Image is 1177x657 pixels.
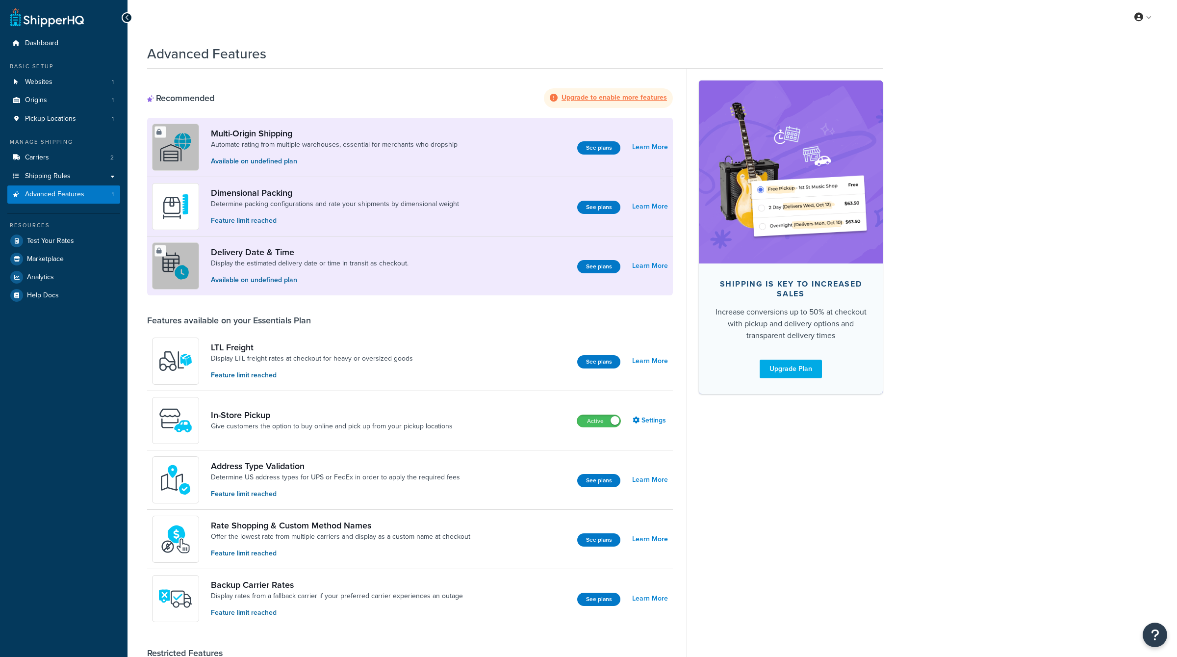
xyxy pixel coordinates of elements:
[7,268,120,286] a: Analytics
[577,593,620,606] a: See plans
[7,91,120,109] li: Origins
[27,273,54,282] span: Analytics
[25,172,71,181] span: Shipping Rules
[211,275,409,286] p: Available on undefined plan
[7,73,120,91] li: Websites
[147,315,311,326] div: Features available on your Essentials Plan
[158,463,193,497] img: kIG8fy0lQAAAABJRU5ErkJggg==
[211,199,459,209] a: Determine packing configurations and rate your shipments by dimensional weight
[577,355,620,368] a: See plans
[211,354,413,364] a: Display LTL freight rates at checkout for heavy or oversized goods
[577,533,620,547] a: See plans
[7,91,120,109] a: Origins1
[25,190,84,199] span: Advanced Features
[211,128,458,139] a: Multi-Origin Shipping
[147,44,266,63] h1: Advanced Features
[158,522,193,556] img: icon-duo-feat-rate-shopping-ecdd8bed.png
[7,149,120,167] a: Carriers2
[112,115,114,123] span: 1
[211,548,470,559] p: Feature limit reached
[211,532,470,542] a: Offer the lowest rate from multiple carriers and display as a custom name at checkout
[27,291,59,300] span: Help Docs
[25,154,49,162] span: Carriers
[7,73,120,91] a: Websites1
[211,156,458,167] p: Available on undefined plan
[7,110,120,128] a: Pickup Locations1
[211,421,453,431] a: Give customers the option to buy online and pick up from your pickup locations
[577,201,620,214] a: See plans
[25,78,52,86] span: Websites
[632,473,668,487] a: Learn More
[112,96,114,105] span: 1
[211,591,463,601] a: Display rates from a fallback carrier if your preferred carrier experiences an outage
[632,140,668,154] a: Learn More
[211,259,409,268] a: Display the estimated delivery date or time in transit as checkout.
[7,185,120,204] a: Advanced Features1
[632,532,668,546] a: Learn More
[7,221,120,230] div: Resources
[632,354,668,368] a: Learn More
[632,592,668,605] a: Learn More
[158,403,193,438] img: wfgcfpwTIucLEAAAAASUVORK5CYII=
[211,187,459,198] a: Dimensional Packing
[211,370,413,381] p: Feature limit reached
[7,110,120,128] li: Pickup Locations
[7,287,120,304] a: Help Docs
[633,414,668,427] a: Settings
[632,259,668,273] a: Learn More
[25,96,47,105] span: Origins
[760,360,822,378] a: Upgrade Plan
[211,520,470,531] a: Rate Shopping & Custom Method Names
[211,247,409,258] a: Delivery Date & Time
[715,279,867,299] div: Shipping is key to increased sales
[110,154,114,162] span: 2
[7,138,120,146] div: Manage Shipping
[577,260,620,273] a: See plans
[27,255,64,263] span: Marketplace
[158,344,193,378] img: y79ZsPf0fXUFUhFXDzUgf+ktZg5F2+ohG75+v3d2s1D9TjoU8PiyCIluIjV41seZevKCRuEjTPPOKHJsQcmKCXGdfprl3L4q7...
[7,167,120,185] a: Shipping Rules
[7,149,120,167] li: Carriers
[7,232,120,250] a: Test Your Rates
[158,581,193,616] img: icon-duo-feat-backup-carrier-4420b188.png
[577,415,620,427] label: Active
[211,461,460,472] a: Address Type Validation
[7,34,120,53] a: Dashboard
[25,115,76,123] span: Pickup Locations
[211,579,463,590] a: Backup Carrier Rates
[1143,623,1167,647] button: Open Resource Center
[562,92,667,103] strong: Upgrade to enable more features
[25,39,58,48] span: Dashboard
[211,473,460,482] a: Determine US address types for UPS or FedEx in order to apply the required fees
[211,489,460,499] p: Feature limit reached
[112,78,114,86] span: 1
[211,410,453,420] a: In-Store Pickup
[211,215,459,226] p: Feature limit reached
[7,250,120,268] a: Marketplace
[632,200,668,213] a: Learn More
[715,306,867,342] div: Increase conversions up to 50% at checkout with pickup and delivery options and transparent deliv...
[211,140,458,150] a: Automate rating from multiple warehouses, essential for merchants who dropship
[7,185,120,204] li: Advanced Features
[211,342,413,353] a: LTL Freight
[147,93,214,104] div: Recommended
[211,607,463,618] p: Feature limit reached
[158,189,193,224] img: DTVBYsAAAAAASUVORK5CYII=
[577,141,620,155] a: See plans
[714,95,868,249] img: feature-image-bc-upgrade-63323b7e0001f74ee9b4b6549f3fc5de0323d87a30a5703426337501b3dadfb7.png
[112,190,114,199] span: 1
[7,62,120,71] div: Basic Setup
[577,474,620,487] a: See plans
[27,237,74,245] span: Test Your Rates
